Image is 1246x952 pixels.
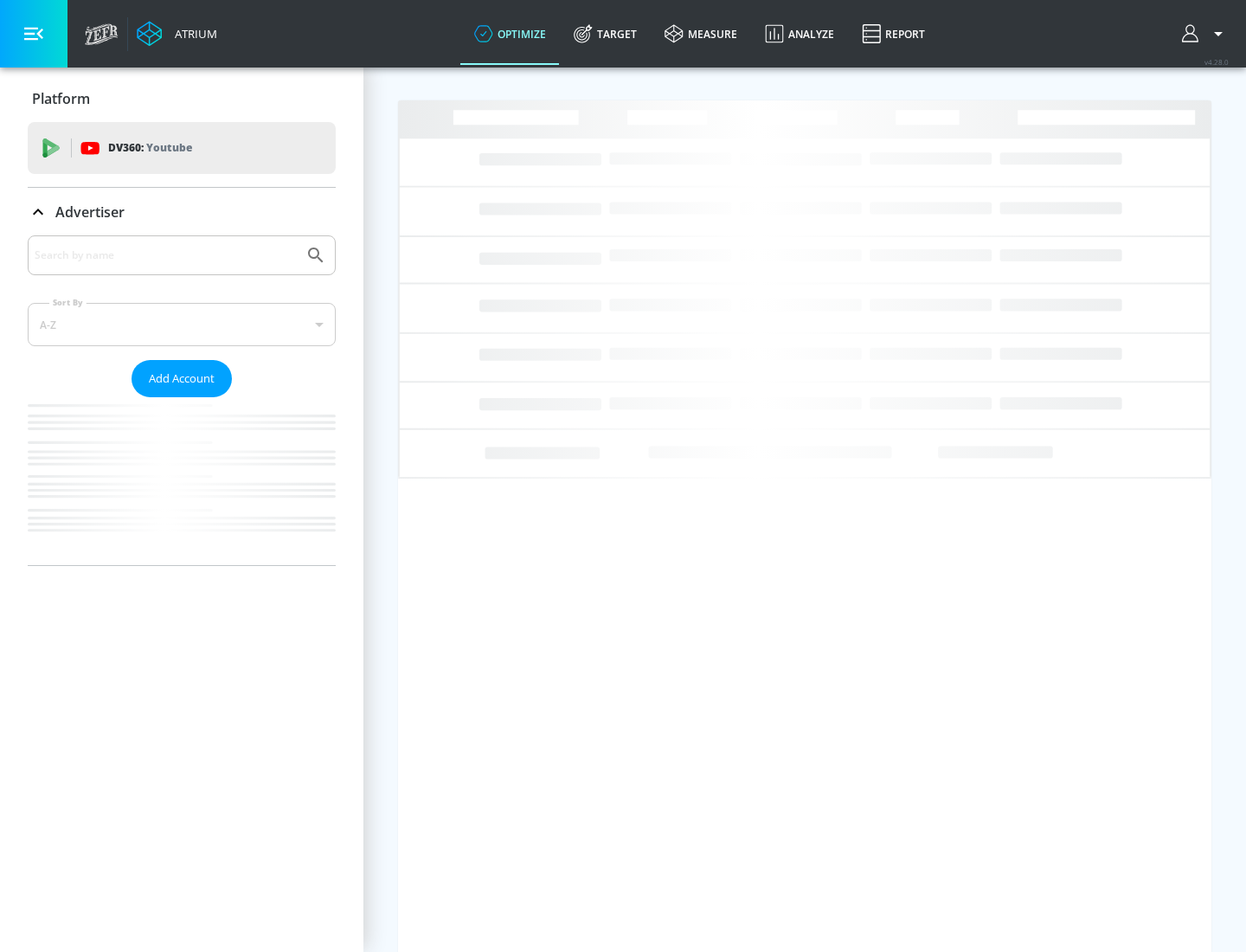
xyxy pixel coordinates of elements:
p: Advertiser [55,203,125,222]
p: DV360: [108,138,192,158]
button: Add Account [132,360,232,397]
p: Platform [32,89,90,108]
span: v 4.28.0 [1204,57,1229,67]
a: Analyze [751,3,848,65]
label: Sort By [49,297,87,308]
a: Report [848,3,939,65]
input: Search by name [35,244,297,267]
a: Target [560,3,651,65]
a: optimize [460,3,560,65]
nav: list of Advertiser [28,397,336,565]
a: measure [651,3,751,65]
span: Add Account [149,369,215,389]
a: Atrium [137,21,217,47]
p: Youtube [146,138,192,157]
div: Advertiser [28,235,336,565]
div: DV360: Youtube [28,122,336,174]
div: Platform [28,74,336,123]
div: Advertiser [28,188,336,236]
div: Atrium [168,26,217,42]
div: A-Z [28,303,336,346]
